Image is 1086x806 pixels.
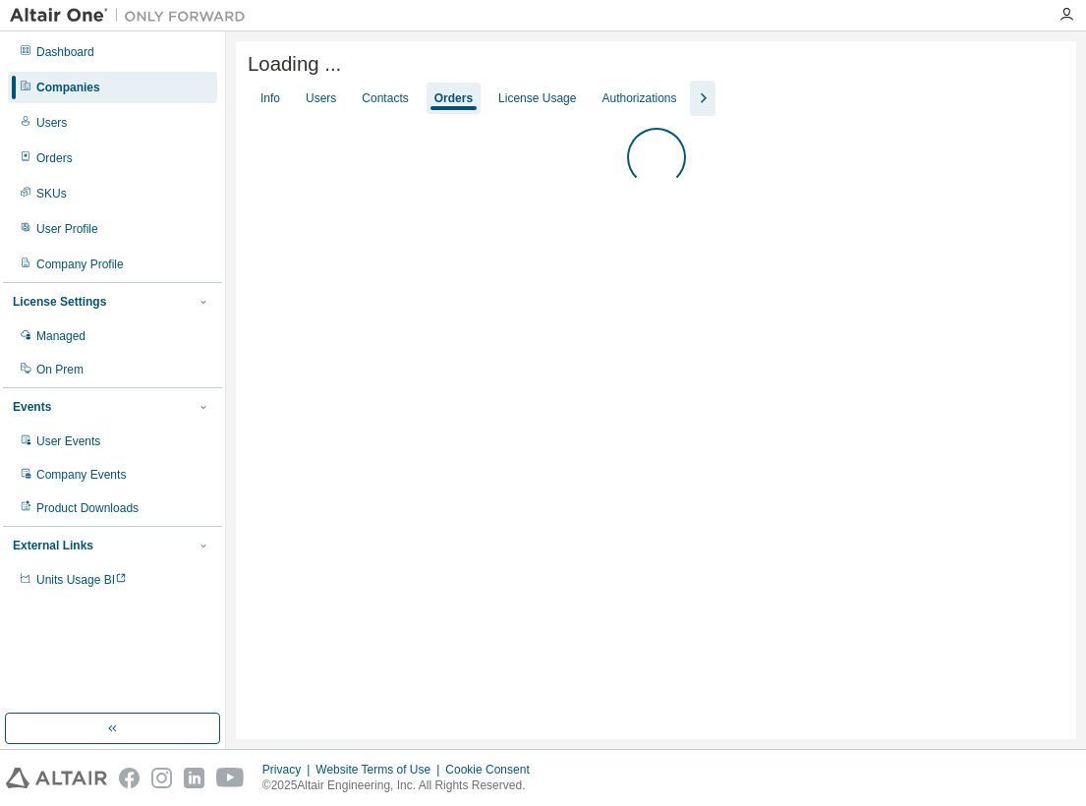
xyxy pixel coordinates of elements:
[36,221,98,237] div: User Profile
[10,6,256,26] img: Altair One
[306,90,336,106] div: Users
[13,294,106,310] div: License Settings
[13,538,93,553] div: External Links
[6,768,107,788] img: altair_logo.svg
[36,257,124,272] div: Company Profile
[13,399,51,415] div: Events
[36,433,100,449] div: User Events
[36,80,100,95] div: Companies
[434,90,473,106] div: Orders
[36,115,67,131] div: Users
[248,53,341,76] span: Loading ...
[36,362,84,377] div: On Prem
[262,762,315,777] div: Privacy
[36,500,139,516] div: Product Downloads
[36,150,73,166] div: Orders
[119,768,140,788] img: facebook.svg
[36,467,126,483] div: Company Events
[36,573,127,587] span: Units Usage BI
[498,90,576,106] div: License Usage
[445,762,541,777] div: Cookie Consent
[36,186,67,201] div: SKUs
[315,762,445,777] div: Website Terms of Use
[260,90,280,106] div: Info
[601,90,676,106] div: Authorizations
[216,768,245,788] img: youtube.svg
[262,777,542,794] p: © 2025 Altair Engineering, Inc. All Rights Reserved.
[36,328,86,344] div: Managed
[184,768,204,788] img: linkedin.svg
[36,44,94,60] div: Dashboard
[151,768,172,788] img: instagram.svg
[362,90,408,106] div: Contacts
